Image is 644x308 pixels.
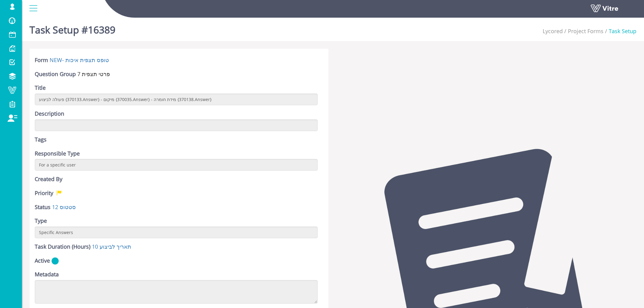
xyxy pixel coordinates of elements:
[543,27,563,35] a: Lycored
[35,189,53,197] label: Priority
[35,150,80,158] label: Responsible Type
[35,70,76,78] label: Question Group
[35,243,90,251] label: Task Duration (Hours)
[35,136,47,144] label: Tags
[568,27,604,35] a: Project Forms
[35,110,64,118] label: Description
[604,27,636,35] li: Task Setup
[92,243,131,250] a: 10 תאריך לביצוע
[77,70,110,78] span: 36880
[50,56,109,64] a: NEW- טופס תצפית איכות
[51,257,59,265] img: yes
[35,203,51,211] label: Status
[35,56,48,64] label: Form
[35,84,46,92] label: Title
[35,257,50,265] label: Active
[52,203,76,211] a: 12 סטטוס
[35,175,62,183] label: Created By
[30,15,115,41] h1: Task Setup #16389
[35,217,47,225] label: Type
[35,271,59,278] label: Metadata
